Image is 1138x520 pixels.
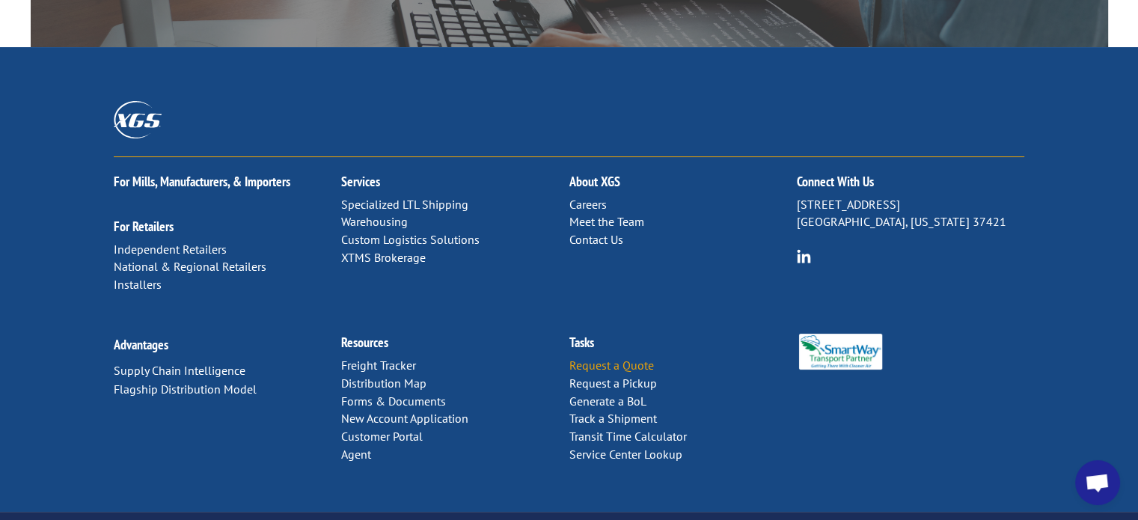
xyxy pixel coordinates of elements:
[341,250,426,265] a: XTMS Brokerage
[569,358,653,373] a: Request a Quote
[114,382,257,397] a: Flagship Distribution Model
[569,173,620,190] a: About XGS
[797,334,884,370] img: Smartway_Logo
[114,242,227,257] a: Independent Retailers
[569,429,686,444] a: Transit Time Calculator
[569,447,682,462] a: Service Center Lookup
[569,197,606,212] a: Careers
[569,394,646,409] a: Generate a BoL
[114,259,266,274] a: National & Regional Retailers
[114,101,162,138] img: XGS_Logos_ALL_2024_All_White
[797,196,1024,232] p: [STREET_ADDRESS] [GEOGRAPHIC_DATA], [US_STATE] 37421
[341,232,480,247] a: Custom Logistics Solutions
[569,214,643,229] a: Meet the Team
[341,429,423,444] a: Customer Portal
[341,358,416,373] a: Freight Tracker
[341,394,446,409] a: Forms & Documents
[569,232,622,247] a: Contact Us
[114,277,162,292] a: Installers
[797,249,811,263] img: group-6
[114,363,245,378] a: Supply Chain Intelligence
[341,173,380,190] a: Services
[114,218,174,235] a: For Retailers
[114,173,290,190] a: For Mills, Manufacturers, & Importers
[341,376,426,391] a: Distribution Map
[569,411,656,426] a: Track a Shipment
[341,197,468,212] a: Specialized LTL Shipping
[341,214,408,229] a: Warehousing
[341,411,468,426] a: New Account Application
[114,336,168,353] a: Advantages
[341,447,371,462] a: Agent
[569,336,796,357] h2: Tasks
[1075,460,1120,505] div: Open chat
[569,376,656,391] a: Request a Pickup
[797,175,1024,196] h2: Connect With Us
[341,334,388,351] a: Resources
